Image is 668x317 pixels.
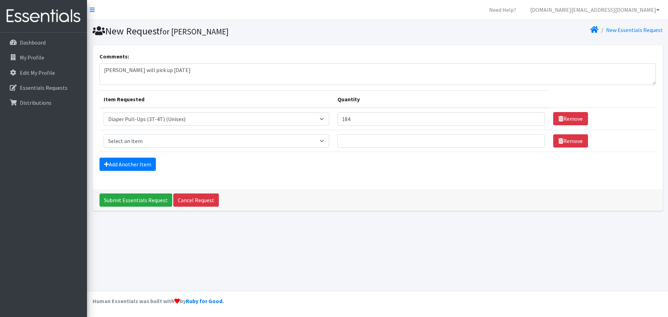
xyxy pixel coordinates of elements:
img: HumanEssentials [3,5,84,28]
a: Remove [553,134,588,148]
a: [DOMAIN_NAME][EMAIL_ADDRESS][DOMAIN_NAME] [525,3,665,17]
a: Distributions [3,96,84,110]
th: Quantity [333,90,549,108]
p: My Profile [20,54,44,61]
p: Distributions [20,99,51,106]
label: Comments: [100,52,129,61]
p: Dashboard [20,39,46,46]
a: Essentials Requests [3,81,84,95]
a: Cancel Request [173,193,219,207]
a: Dashboard [3,35,84,49]
small: for [PERSON_NAME] [160,26,229,37]
a: My Profile [3,50,84,64]
p: Essentials Requests [20,84,67,91]
strong: Human Essentials was built with by . [93,298,224,304]
a: Edit My Profile [3,66,84,80]
h1: New Request [93,25,375,37]
input: Submit Essentials Request [100,193,172,207]
a: Need Help? [484,3,522,17]
p: Edit My Profile [20,69,55,76]
a: Remove [553,112,588,125]
th: Item Requested [100,90,333,108]
a: Ruby for Good [186,298,222,304]
a: Add Another Item [100,158,156,171]
a: New Essentials Request [606,26,663,33]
